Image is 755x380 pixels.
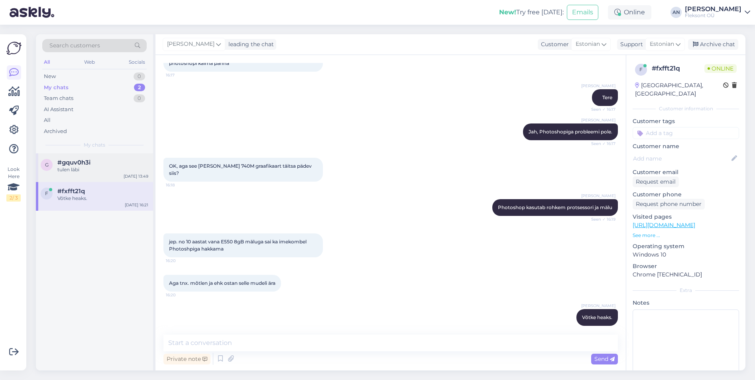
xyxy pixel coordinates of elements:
div: Customer [538,40,569,49]
a: [PERSON_NAME]Fleksont OÜ [685,6,750,19]
input: Add name [633,154,730,163]
span: jep. no 10 aastat vana E550 8gB mäluga sai ka imekombel Photoshpiga hakkama [169,239,308,252]
span: 16:20 [166,258,196,264]
span: My chats [84,141,105,149]
span: [PERSON_NAME] [581,83,615,89]
div: Online [608,5,651,20]
div: Try free [DATE]: [499,8,564,17]
span: Estonian [650,40,674,49]
p: Notes [633,299,739,307]
span: [PERSON_NAME] [581,303,615,309]
div: Look Here [6,166,21,202]
div: [DATE] 16:21 [125,202,148,208]
div: Web [83,57,96,67]
span: [PERSON_NAME] [581,193,615,199]
input: Add a tag [633,127,739,139]
span: Seen ✓ 16:19 [586,216,615,222]
span: 16:17 [166,72,196,78]
p: Visited pages [633,213,739,221]
div: New [44,72,56,80]
div: Private note [163,354,210,364]
a: [URL][DOMAIN_NAME] [633,221,695,229]
span: Send [594,355,615,362]
div: My chats [44,84,69,92]
div: 0 [134,72,145,80]
span: OK, aga see [PERSON_NAME] 740M graafikaart täitsa pädev siis? [169,163,313,176]
div: All [42,57,51,67]
div: 2 / 3 [6,194,21,202]
div: Socials [127,57,147,67]
p: Customer tags [633,117,739,125]
div: leading the chat [225,40,274,49]
span: #gquv0h3i [57,159,90,166]
div: Võtke heaks. [57,195,148,202]
p: Browser [633,262,739,270]
span: Aga tnx. mõtlen ja ehk ostan selle mudeli ära [169,280,275,286]
span: 16:20 [166,292,196,298]
b: New! [499,8,516,16]
span: Võtke heaks. [582,314,612,320]
div: Fleksont OÜ [685,12,741,19]
span: Photoshop kasutab rohkem protsessori ja mälu [498,204,612,210]
span: Tere [602,94,612,100]
span: 16:21 [586,326,615,332]
span: [PERSON_NAME] [167,40,214,49]
div: Team chats [44,94,73,102]
p: Customer name [633,142,739,151]
div: Customer information [633,105,739,112]
p: Chrome [TECHNICAL_ID] [633,270,739,279]
p: See more ... [633,232,739,239]
span: 16:18 [166,182,196,188]
div: 0 [134,94,145,102]
div: Extra [633,287,739,294]
div: tulen läbi [57,166,148,173]
span: f [639,67,643,72]
div: [PERSON_NAME] [685,6,741,12]
div: Archived [44,127,67,135]
div: Request phone number [633,199,705,210]
button: Emails [567,5,598,20]
span: g [45,162,49,168]
span: Seen ✓ 16:17 [586,106,615,112]
span: [PERSON_NAME] [581,117,615,123]
span: f [45,190,48,196]
span: Search customers [49,41,100,50]
p: Customer email [633,168,739,176]
div: Request email [633,176,679,187]
span: Seen ✓ 16:17 [586,141,615,147]
img: Askly Logo [6,41,22,56]
p: Operating system [633,242,739,251]
span: Jah, Photoshopiga probleemi pole. [529,129,612,135]
div: Archive chat [688,39,738,50]
span: Estonian [576,40,600,49]
div: # fxfft21q [652,64,704,73]
span: Online [704,64,737,73]
p: Windows 10 [633,251,739,259]
p: Customer phone [633,190,739,199]
div: [DATE] 13:49 [124,173,148,179]
span: #fxfft21q [57,188,85,195]
div: All [44,116,51,124]
div: AI Assistant [44,106,73,114]
div: [GEOGRAPHIC_DATA], [GEOGRAPHIC_DATA] [635,81,723,98]
div: 2 [134,84,145,92]
div: Support [617,40,643,49]
div: AN [670,7,682,18]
